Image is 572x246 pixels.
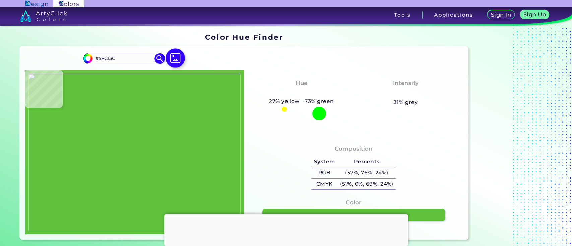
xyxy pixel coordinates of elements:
[520,10,550,20] a: Sign Up
[434,12,473,17] h3: Applications
[25,1,48,7] img: ArtyClick Design logo
[393,78,418,88] h4: Intensity
[311,167,337,178] h5: RGB
[487,10,515,20] a: Sign In
[28,74,241,231] img: 26b73256-850f-457d-b144-f49f9dd1672e
[335,144,373,154] h4: Composition
[471,30,555,242] iframe: Advertisement
[337,156,396,167] h5: Percents
[166,48,185,68] img: icon picture
[311,179,337,190] h5: CMYK
[266,97,302,106] h5: 27% yellow
[394,98,418,107] h5: 31% grey
[394,12,410,17] h3: Tools
[205,32,283,42] h1: Color Hue Finder
[93,54,155,63] input: type color..
[346,198,361,208] h4: Color
[154,53,165,63] img: icon search
[337,167,396,178] h5: (37%, 76%, 24%)
[390,89,422,97] h3: Medium
[164,214,408,244] iframe: Advertisement
[296,78,307,88] h4: Hue
[273,89,330,97] h3: Yellowish Green
[311,156,337,167] h5: System
[523,12,547,17] h5: Sign Up
[20,10,67,22] img: logo_artyclick_colors_white.svg
[337,179,396,190] h5: (51%, 0%, 69%, 24%)
[302,97,337,106] h5: 73% green
[491,12,511,18] h5: Sign In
